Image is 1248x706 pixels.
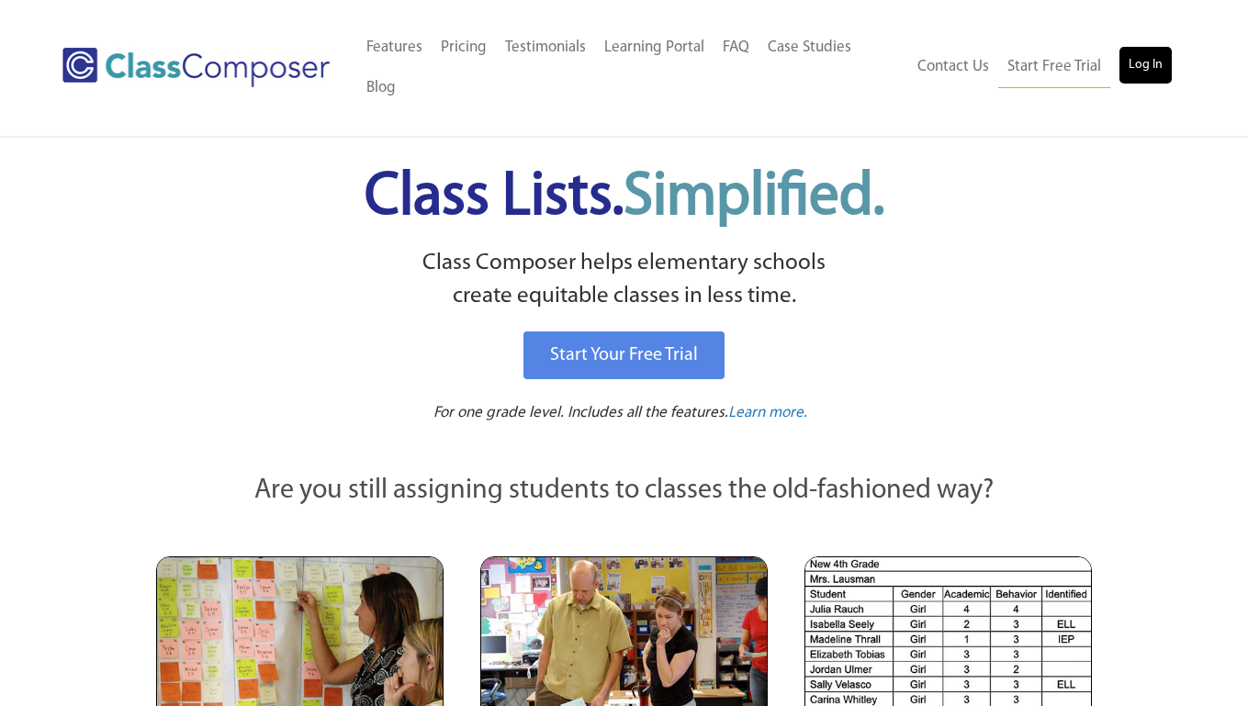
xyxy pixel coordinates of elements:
[432,28,496,68] a: Pricing
[153,247,1096,314] p: Class Composer helps elementary schools create equitable classes in less time.
[357,28,905,108] nav: Header Menu
[62,48,330,87] img: Class Composer
[357,28,432,68] a: Features
[496,28,595,68] a: Testimonials
[624,168,884,228] span: Simplified.
[1119,47,1172,84] a: Log In
[728,405,807,420] span: Learn more.
[595,28,714,68] a: Learning Portal
[550,346,698,364] span: Start Your Free Trial
[365,168,884,228] span: Class Lists.
[728,402,807,425] a: Learn more.
[523,331,725,379] a: Start Your Free Trial
[998,47,1110,88] a: Start Free Trial
[714,28,759,68] a: FAQ
[357,68,405,108] a: Blog
[905,47,1172,88] nav: Header Menu
[156,471,1093,511] p: Are you still assigning students to classes the old-fashioned way?
[433,405,728,420] span: For one grade level. Includes all the features.
[908,47,998,87] a: Contact Us
[759,28,860,68] a: Case Studies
